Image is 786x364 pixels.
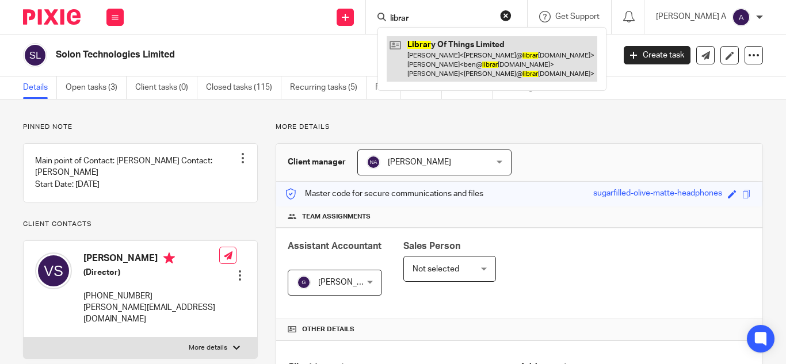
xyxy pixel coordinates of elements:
[56,49,497,61] h2: Solon Technologies Limited
[388,158,451,166] span: [PERSON_NAME]
[23,43,47,67] img: svg%3E
[276,122,763,132] p: More details
[624,46,690,64] a: Create task
[83,290,219,302] p: [PHONE_NUMBER]
[367,155,380,169] img: svg%3E
[285,188,483,200] p: Master code for secure communications and files
[500,10,512,21] button: Clear
[288,242,381,251] span: Assistant Accountant
[302,325,354,334] span: Other details
[163,252,175,264] i: Primary
[413,265,459,273] span: Not selected
[23,122,258,132] p: Pinned note
[375,76,401,99] a: Files
[555,13,600,21] span: Get Support
[135,76,197,99] a: Client tasks (0)
[297,275,311,289] img: svg%3E
[288,156,346,168] h3: Client manager
[290,76,367,99] a: Recurring tasks (5)
[23,9,81,25] img: Pixie
[83,252,219,267] h4: [PERSON_NAME]
[83,267,219,278] h5: (Director)
[389,14,493,24] input: Search
[66,76,127,99] a: Open tasks (3)
[23,220,258,229] p: Client contacts
[302,212,371,221] span: Team assignments
[35,252,72,289] img: svg%3E
[403,242,460,251] span: Sales Person
[593,187,722,201] div: sugarfilled-olive-matte-headphones
[732,8,750,26] img: svg%3E
[206,76,281,99] a: Closed tasks (115)
[656,11,726,22] p: [PERSON_NAME] A
[189,343,227,352] p: More details
[23,76,57,99] a: Details
[318,278,381,286] span: [PERSON_NAME]
[83,302,219,325] p: [PERSON_NAME][EMAIL_ADDRESS][DOMAIN_NAME]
